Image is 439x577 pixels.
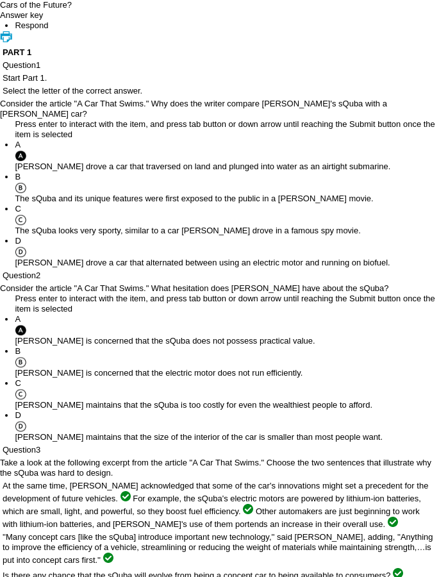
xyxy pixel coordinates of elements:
li: [PERSON_NAME] maintains that the size of the interior of the car is smaller than most people want. [15,410,439,442]
span: 3 [36,445,40,455]
span: ''Many concept cars [like the sQuba] introduce important new technology,'' said [PERSON_NAME], ad... [3,532,433,565]
span: Press enter to interact with the item, and press tab button or down arrow until reaching the Subm... [15,294,435,314]
span: A [15,140,21,149]
span: B [15,172,21,181]
span: Press enter to interact with the item, and press tab button or down arrow until reaching the Subm... [15,119,435,139]
li: [PERSON_NAME] is concerned that the electric motor does not run efficiently. [15,346,439,378]
p: Question [3,60,436,71]
span: For example, the sQuba's electric motors are powered by lithium-ion batteries, which are small, l... [3,494,421,516]
img: check [120,491,131,501]
span: 2 [36,271,40,280]
li: [PERSON_NAME] drove a car that alternated between using an electric motor and running on biofuel. [15,236,439,268]
p: Select the letter of the correct answer. [3,86,436,96]
li: This is the Respond Tab [15,21,439,31]
span: B [15,346,21,356]
img: check [103,553,113,563]
span: C [15,204,21,213]
span: At the same time, [PERSON_NAME] acknowledged that some of the car's innovations might set a prece... [3,481,428,503]
span: 1 [36,60,40,70]
img: A_filled.gif [15,150,26,162]
img: D.gif [15,246,26,258]
img: check [388,517,398,527]
img: B.gif [15,356,26,368]
span: C [15,378,21,388]
li: The sQuba looks very sporty, similar to a car [PERSON_NAME] drove in a famous spy movie. [15,204,439,236]
img: C.gif [15,389,26,400]
img: D.gif [15,421,26,432]
p: Question [3,271,436,281]
li: [PERSON_NAME] drove a car that traversed on land and plunged into water as an airtight submarine. [15,140,439,172]
img: A_filled.gif [15,324,26,336]
span: A [15,314,21,324]
img: B.gif [15,182,26,194]
img: C.gif [15,214,26,226]
h3: PART 1 [3,47,436,58]
li: [PERSON_NAME] is concerned that the sQuba does not possess practical value. [15,314,439,346]
img: check [243,504,253,514]
p: Question [3,445,436,455]
span: D [15,236,21,246]
span: Start Part 1. [3,73,47,83]
li: [PERSON_NAME] maintains that the sQuba is too costly for even the wealthiest people to afford. [15,378,439,410]
li: The sQuba and its unique features were first exposed to the public in a [PERSON_NAME] movie. [15,172,439,204]
span: Other automakers are just beginning to work with lithium-ion batteries, and [PERSON_NAME]'s use o... [3,506,420,529]
span: D [15,410,21,420]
